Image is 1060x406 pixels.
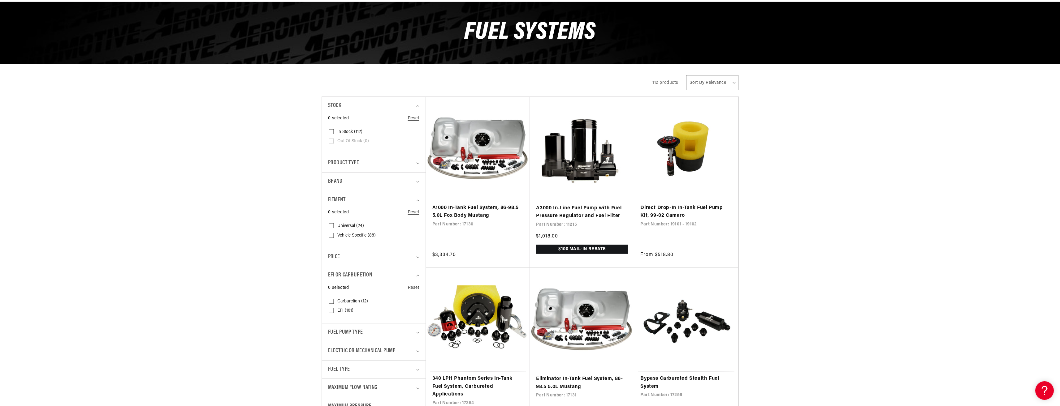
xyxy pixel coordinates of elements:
[328,347,396,356] span: Electric or Mechanical Pump
[432,375,524,399] a: 340 LPH Phantom Series In-Tank Fuel System, Carbureted Applications
[640,204,732,220] a: Direct Drop-In In-Tank Fuel Pump Kit, 99-02 Camaro
[408,209,419,216] a: Reset
[337,233,376,238] span: Vehicle Specific (88)
[328,342,419,360] summary: Electric or Mechanical Pump (0 selected)
[464,20,596,45] span: Fuel Systems
[328,209,349,216] span: 0 selected
[337,308,353,314] span: EFI (101)
[337,223,364,229] span: Universal (24)
[328,253,340,261] span: Price
[328,248,419,266] summary: Price
[640,375,732,391] a: Bypass Carbureted Stealth Fuel System
[328,271,372,280] span: EFI or Carburetion
[328,191,419,209] summary: Fitment (0 selected)
[652,80,678,85] span: 112 products
[328,97,419,115] summary: Stock (0 selected)
[328,284,349,291] span: 0 selected
[328,101,341,110] span: Stock
[337,129,362,135] span: In stock (112)
[328,177,343,186] span: Brand
[328,196,346,205] span: Fitment
[328,115,349,122] span: 0 selected
[328,159,359,168] span: Product type
[328,328,363,337] span: Fuel Pump Type
[408,115,419,122] a: Reset
[328,379,419,397] summary: Maximum Flow Rating (0 selected)
[328,383,378,392] span: Maximum Flow Rating
[328,266,419,284] summary: EFI or Carburetion (0 selected)
[536,204,628,220] a: A3000 In-Line Fuel Pump with Fuel Pressure Regulator and Fuel Filter
[328,323,419,342] summary: Fuel Pump Type (0 selected)
[328,154,419,172] summary: Product type (0 selected)
[328,365,350,374] span: Fuel Type
[328,361,419,379] summary: Fuel Type (0 selected)
[432,204,524,220] a: A1000 In-Tank Fuel System, 86-98.5 5.0L Fox Body Mustang
[408,284,419,291] a: Reset
[536,375,628,391] a: Eliminator In-Tank Fuel System, 86-98.5 5.0L Mustang
[328,173,419,191] summary: Brand (0 selected)
[337,299,368,304] span: Carburetion (12)
[337,139,369,144] span: Out of stock (0)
